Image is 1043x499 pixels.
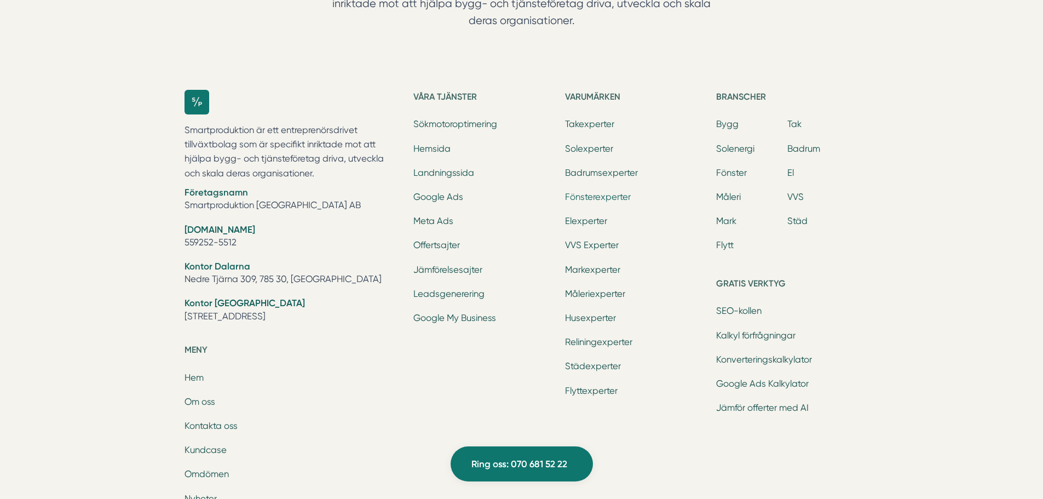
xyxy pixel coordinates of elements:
[787,144,820,154] a: Badrum
[185,297,401,325] li: [STREET_ADDRESS]
[413,144,451,154] a: Hemsida
[716,119,739,129] a: Bygg
[565,216,607,226] a: Elexperter
[413,240,460,250] a: Offertsajter
[716,144,754,154] a: Solenergi
[716,403,809,413] a: Jämför offerter med AI
[413,192,463,202] a: Google Ads
[716,240,734,250] a: Flytt
[787,192,804,202] a: VVS
[185,421,238,431] a: Kontakta oss
[716,90,858,107] h5: Branscher
[413,119,497,129] a: Sökmotoroptimering
[716,277,858,294] h5: Gratis verktyg
[413,289,485,299] a: Leadsgenerering
[185,469,229,479] a: Omdömen
[185,186,401,214] li: Smartproduktion [GEOGRAPHIC_DATA] AB
[185,297,305,308] strong: Kontor [GEOGRAPHIC_DATA]
[185,187,248,198] strong: Företagsnamn
[185,343,401,360] h5: Meny
[565,313,616,323] a: Husexperter
[565,144,613,154] a: Solexperter
[185,445,227,455] a: Kundcase
[716,306,762,316] a: SEO-kollen
[413,90,556,107] h5: Våra tjänster
[413,168,474,178] a: Landningssida
[413,216,453,226] a: Meta Ads
[185,223,401,251] li: 559252-5512
[787,216,808,226] a: Städ
[565,192,631,202] a: Fönsterexperter
[716,216,736,226] a: Mark
[565,168,638,178] a: Badrumsexperter
[565,119,614,129] a: Takexperter
[565,240,619,250] a: VVS Experter
[716,168,747,178] a: Fönster
[413,313,496,323] a: Google My Business
[185,260,401,288] li: Nedre Tjärna 309, 785 30, [GEOGRAPHIC_DATA]
[565,386,618,396] a: Flyttexperter
[565,337,632,347] a: Reliningexperter
[185,123,401,181] p: Smartproduktion är ett entreprenörsdrivet tillväxtbolag som är specifikt inriktade mot att hjälpa...
[565,361,621,371] a: Städexperter
[565,265,620,275] a: Markexperter
[787,119,802,129] a: Tak
[451,446,593,481] a: Ring oss: 070 681 52 22
[185,224,255,235] strong: [DOMAIN_NAME]
[471,457,567,472] span: Ring oss: 070 681 52 22
[716,378,809,389] a: Google Ads Kalkylator
[565,90,707,107] h5: Varumärken
[787,168,794,178] a: El
[185,372,204,383] a: Hem
[716,354,812,365] a: Konverteringskalkylator
[185,397,215,407] a: Om oss
[413,265,482,275] a: Jämförelsesajter
[716,330,796,341] a: Kalkyl förfrågningar
[185,261,250,272] strong: Kontor Dalarna
[565,289,625,299] a: Måleriexperter
[716,192,741,202] a: Måleri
